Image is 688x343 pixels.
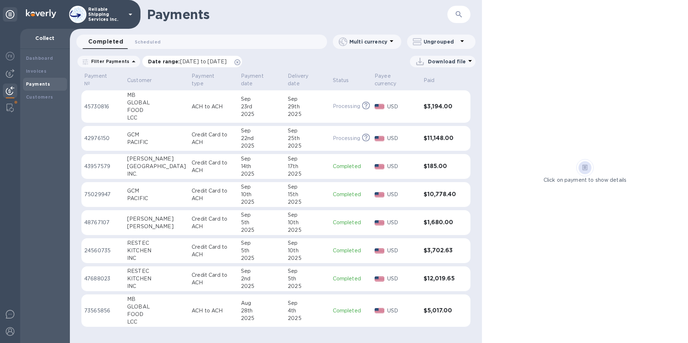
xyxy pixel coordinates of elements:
[241,163,282,170] div: 14th
[26,81,50,87] b: Payments
[333,135,360,142] p: Processing
[375,72,408,87] p: Payee currency
[192,271,235,286] p: Credit Card to ACH
[147,7,447,22] h1: Payments
[241,299,282,307] div: Aug
[241,211,282,219] div: Sep
[127,239,186,247] div: RESTEC
[84,219,121,226] p: 48767107
[288,267,327,275] div: Sep
[88,58,129,64] p: Filter Payments
[192,103,235,110] p: ACH to ACH
[375,164,384,169] img: USD
[127,275,186,283] div: KITCHEN
[424,77,444,84] span: Paid
[288,72,318,87] p: Delivery date
[88,37,123,47] span: Completed
[241,72,273,87] p: Payment date
[288,183,327,191] div: Sep
[127,283,186,290] div: INC
[84,307,121,315] p: 73565856
[192,215,235,230] p: Credit Card to ACH
[127,99,186,107] div: GLOBAL
[375,136,384,141] img: USD
[288,299,327,307] div: Sep
[241,307,282,315] div: 28th
[241,198,282,206] div: 2025
[241,239,282,247] div: Sep
[387,163,418,170] p: USD
[288,226,327,234] div: 2025
[84,103,121,110] p: 45730816
[241,142,282,150] div: 2025
[387,307,418,315] p: USD
[424,275,456,282] h3: $12,019.65
[84,135,121,142] p: 42976150
[387,275,418,283] p: USD
[288,163,327,170] div: 17th
[333,77,358,84] span: Status
[375,104,384,109] img: USD
[428,58,466,65] p: Download file
[424,163,456,170] h3: $185.00
[192,307,235,315] p: ACH to ACH
[127,195,186,202] div: PACIFIC
[84,72,112,87] p: Payment №
[88,7,124,22] p: Reliable Shipping Services Inc.
[288,198,327,206] div: 2025
[127,77,152,84] p: Customer
[26,9,56,18] img: Logo
[127,170,186,178] div: INC.
[127,318,186,326] div: LCC
[333,307,369,315] p: Completed
[84,72,121,87] span: Payment №
[127,267,186,275] div: RESTEC
[241,110,282,118] div: 2025
[241,170,282,178] div: 2025
[241,254,282,262] div: 2025
[241,183,282,191] div: Sep
[288,95,327,103] div: Sep
[241,72,282,87] span: Payment date
[333,275,369,283] p: Completed
[127,77,161,84] span: Customer
[192,159,235,174] p: Credit Card to ACH
[424,219,456,226] h3: $1,680.00
[288,170,327,178] div: 2025
[180,59,227,64] span: [DATE] to [DATE]
[288,110,327,118] div: 2025
[142,56,242,67] div: Date range:[DATE] to [DATE]
[3,7,17,22] div: Unpin categories
[333,163,369,170] p: Completed
[127,215,186,223] div: [PERSON_NAME]
[241,103,282,110] div: 23rd
[127,155,186,163] div: [PERSON_NAME]
[424,307,456,314] h3: $5,017.00
[241,247,282,254] div: 5th
[26,94,53,100] b: Customers
[84,163,121,170] p: 43957579
[135,38,161,46] span: Scheduled
[288,283,327,290] div: 2025
[288,191,327,198] div: 15th
[127,139,186,146] div: PACIFIC
[288,135,327,142] div: 25th
[288,211,327,219] div: Sep
[288,307,327,315] div: 4th
[127,163,186,170] div: [GEOGRAPHIC_DATA]
[148,58,230,65] p: Date range :
[387,219,418,226] p: USD
[288,142,327,150] div: 2025
[387,135,418,142] p: USD
[241,283,282,290] div: 2025
[387,247,418,254] p: USD
[26,35,64,42] p: Collect
[288,103,327,110] div: 29th
[127,247,186,254] div: KITCHEN
[333,247,369,254] p: Completed
[288,72,327,87] span: Delivery date
[375,220,384,225] img: USD
[333,77,349,84] p: Status
[127,254,186,262] div: INC
[241,127,282,135] div: Sep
